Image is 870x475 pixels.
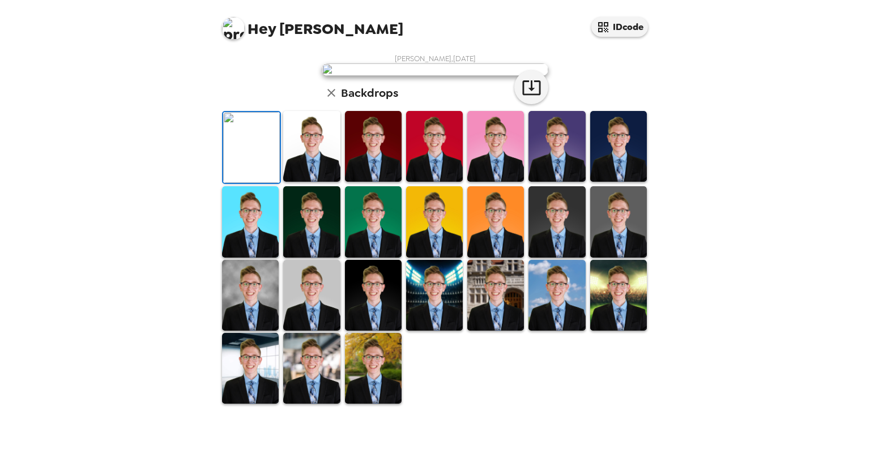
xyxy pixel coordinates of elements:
[395,54,476,63] span: [PERSON_NAME] , [DATE]
[223,112,280,183] img: Original
[248,19,276,39] span: Hey
[341,84,398,102] h6: Backdrops
[222,17,245,40] img: profile pic
[591,17,648,37] button: IDcode
[222,11,403,37] span: [PERSON_NAME]
[322,63,548,76] img: user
